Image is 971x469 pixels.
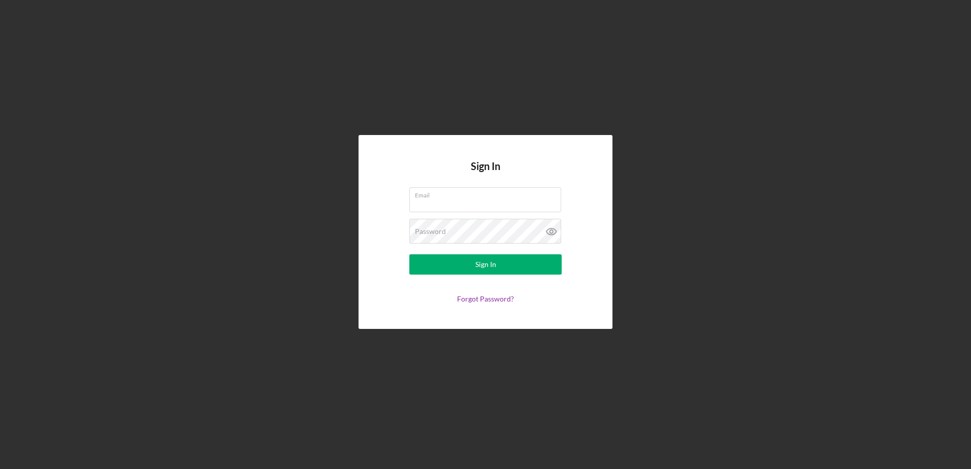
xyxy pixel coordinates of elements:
label: Email [415,188,561,199]
h4: Sign In [471,160,500,187]
a: Forgot Password? [457,294,514,303]
label: Password [415,227,446,236]
div: Sign In [475,254,496,275]
button: Sign In [409,254,562,275]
